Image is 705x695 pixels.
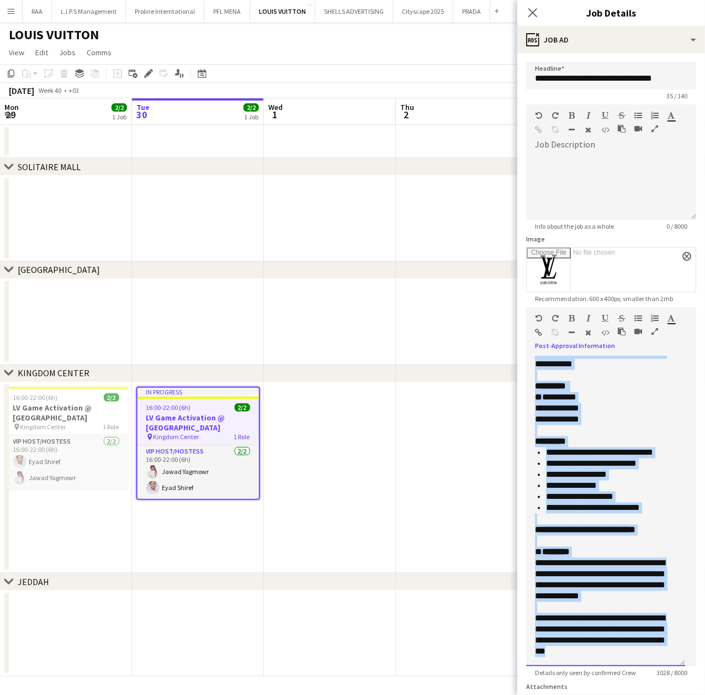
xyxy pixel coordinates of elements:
app-card-role: VIP Host/Hostess2/216:00-22:00 (6h)Eyad ShirefJawad Yagmowr [4,435,128,489]
button: Underline [601,314,609,323]
div: 1 Job [244,113,258,121]
span: Mon [4,102,19,112]
button: Text Color [667,111,675,120]
span: Week 40 [36,86,64,94]
button: Bold [568,314,576,323]
div: KINGDOM CENTER [18,367,89,378]
span: 2/2 [243,103,259,112]
span: Recommendation: 600 x 400px, smaller than 2mb [526,294,682,303]
span: 1 Role [234,433,250,441]
div: SOLITAIRE MALL [18,161,81,172]
button: Unordered List [634,111,642,120]
span: 2/2 [235,403,250,412]
button: Fullscreen [651,327,659,336]
button: HTML Code [601,328,609,337]
div: 1 Job [112,113,126,121]
span: 3028 / 8000 [648,668,696,677]
div: [DATE] [9,85,34,96]
span: Kingdom Center [20,423,66,431]
div: +03 [68,86,79,94]
button: Horizontal Line [568,125,576,134]
button: Fullscreen [651,124,659,133]
button: Clear Formatting [585,328,592,337]
span: Thu [400,102,414,112]
button: PFL MENA [204,1,250,22]
button: Strikethrough [618,111,626,120]
button: Insert video [634,327,642,336]
a: Jobs [55,45,80,60]
button: Ordered List [651,111,659,120]
a: View [4,45,29,60]
span: 29 [3,108,19,121]
label: Attachments [526,682,568,691]
span: 1 [267,108,283,121]
button: Italic [585,314,592,323]
button: Insert video [634,124,642,133]
button: Redo [552,314,559,323]
span: Edit [35,48,48,57]
span: Kingdom Center [153,433,199,441]
span: Details only seen by confirmed Crew [526,668,645,677]
div: Job Ad [517,27,705,53]
button: Ordered List [651,314,659,323]
span: 16:00-22:00 (6h) [146,403,191,412]
a: Comms [82,45,116,60]
button: Strikethrough [618,314,626,323]
span: Wed [268,102,283,112]
span: Info about the job as a whole [526,222,623,230]
button: SHELLS ADVERTISING [315,1,393,22]
div: JEDDAH [18,576,49,587]
app-job-card: In progress16:00-22:00 (6h)2/2LV Game Activation @ [GEOGRAPHIC_DATA] Kingdom Center1 RoleVIP Host... [136,387,260,500]
button: Redo [552,111,559,120]
button: Cityscape 2025 [393,1,453,22]
button: HTML Code [601,125,609,134]
button: Undo [535,314,543,323]
button: Undo [535,111,543,120]
a: Edit [31,45,52,60]
button: Text Color [667,314,675,323]
span: 16:00-22:00 (6h) [13,393,58,402]
button: Clear Formatting [585,125,592,134]
span: View [9,48,24,57]
span: Comms [87,48,112,57]
button: Italic [585,111,592,120]
div: In progress [137,388,259,397]
button: L.I.P.S Management [52,1,126,22]
span: 30 [135,108,150,121]
span: Jobs [59,48,76,57]
button: Unordered List [634,314,642,323]
span: 1 Role [103,423,119,431]
button: Paste as plain text [618,124,626,133]
div: [GEOGRAPHIC_DATA] [18,265,100,276]
button: Proline Interntational [126,1,204,22]
app-card-role: VIP Host/Hostess2/216:00-22:00 (6h)Jawad YagmowrEyad Shiref [137,445,259,499]
h3: LV Game Activation @ [GEOGRAPHIC_DATA] [137,413,259,433]
button: LOUIS VUITTON [250,1,315,22]
span: Tue [136,102,150,112]
span: 0 / 8000 [658,222,696,230]
button: Paste as plain text [618,327,626,336]
button: Underline [601,111,609,120]
app-job-card: 16:00-22:00 (6h)2/2LV Game Activation @ [GEOGRAPHIC_DATA] Kingdom Center1 RoleVIP Host/Hostess2/2... [4,387,128,489]
button: Bold [568,111,576,120]
button: Insert Link [535,328,543,337]
h3: Job Details [517,6,705,20]
span: 2/2 [112,103,127,112]
h1: LOUIS VUITTON [9,27,99,43]
button: Horizontal Line [568,328,576,337]
span: 2 [399,108,414,121]
span: 35 / 140 [658,92,696,100]
h3: LV Game Activation @ [GEOGRAPHIC_DATA] [4,403,128,423]
button: PRADA [453,1,490,22]
span: 2/2 [104,393,119,402]
button: RAA [23,1,52,22]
